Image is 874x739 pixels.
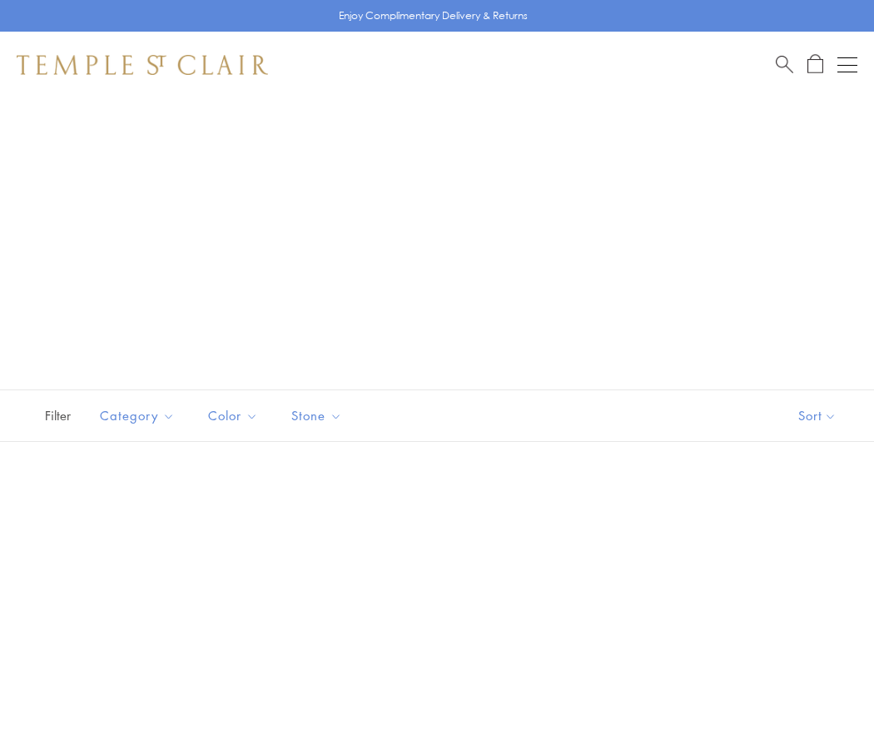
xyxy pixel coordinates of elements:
[807,54,823,75] a: Open Shopping Bag
[87,397,187,434] button: Category
[339,7,528,24] p: Enjoy Complimentary Delivery & Returns
[837,55,857,75] button: Open navigation
[776,54,793,75] a: Search
[200,405,271,426] span: Color
[17,55,268,75] img: Temple St. Clair
[196,397,271,434] button: Color
[761,390,874,441] button: Show sort by
[279,397,355,434] button: Stone
[283,405,355,426] span: Stone
[92,405,187,426] span: Category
